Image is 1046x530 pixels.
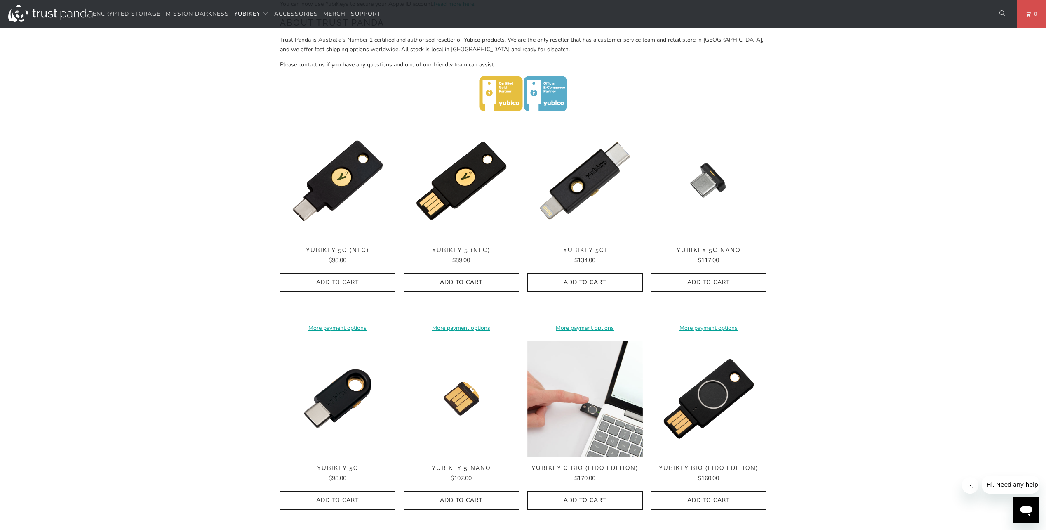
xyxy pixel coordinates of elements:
[527,123,643,239] a: YubiKey 5Ci - Trust Panda YubiKey 5Ci - Trust Panda
[651,324,766,333] a: More payment options
[351,10,381,18] span: Support
[660,497,758,504] span: Add to Cart
[536,497,634,504] span: Add to Cart
[280,247,395,265] a: YubiKey 5C (NFC) $98.00
[574,256,595,264] span: $134.00
[527,273,643,292] button: Add to Cart
[527,465,643,483] a: YubiKey C Bio (FIDO Edition) $170.00
[404,123,519,239] a: YubiKey 5 (NFC) - Trust Panda YubiKey 5 (NFC) - Trust Panda
[651,491,766,510] button: Add to Cart
[274,10,318,18] span: Accessories
[280,60,766,69] p: Please contact us if you have any questions and one of our friendly team can assist.
[404,465,519,483] a: YubiKey 5 Nano $107.00
[1013,497,1039,523] iframe: Button to launch messaging window
[698,256,719,264] span: $117.00
[5,6,59,12] span: Hi. Need any help?
[527,465,643,472] span: YubiKey C Bio (FIDO Edition)
[404,341,519,457] a: YubiKey 5 Nano - Trust Panda YubiKey 5 Nano - Trust Panda
[651,247,766,265] a: YubiKey 5C Nano $117.00
[323,5,346,24] a: Merch
[527,324,643,333] a: More payment options
[412,497,510,504] span: Add to Cart
[329,256,346,264] span: $98.00
[404,324,519,333] a: More payment options
[527,247,643,254] span: YubiKey 5Ci
[329,474,346,482] span: $98.00
[698,474,719,482] span: $160.00
[651,465,766,472] span: YubiKey Bio (FIDO Edition)
[404,123,519,239] img: YubiKey 5 (NFC) - Trust Panda
[289,279,387,286] span: Add to Cart
[651,273,766,292] button: Add to Cart
[451,474,472,482] span: $107.00
[527,491,643,510] button: Add to Cart
[962,477,978,494] iframe: Close message
[404,273,519,292] button: Add to Cart
[166,10,229,18] span: Mission Darkness
[452,256,470,264] span: $89.00
[651,247,766,254] span: YubiKey 5C Nano
[8,5,93,22] img: Trust Panda Australia
[166,5,229,24] a: Mission Darkness
[651,465,766,483] a: YubiKey Bio (FIDO Edition) $160.00
[280,324,395,333] a: More payment options
[280,273,395,292] button: Add to Cart
[404,247,519,265] a: YubiKey 5 (NFC) $89.00
[651,341,766,457] a: YubiKey Bio (FIDO Edition) - Trust Panda YubiKey Bio (FIDO Edition) - Trust Panda
[280,341,395,457] img: YubiKey 5C - Trust Panda
[1031,9,1037,19] span: 0
[234,10,260,18] span: YubiKey
[404,491,519,510] button: Add to Cart
[280,123,395,239] a: YubiKey 5C (NFC) - Trust Panda YubiKey 5C (NFC) - Trust Panda
[982,476,1039,494] iframe: Message from company
[527,123,643,239] img: YubiKey 5Ci - Trust Panda
[651,123,766,239] img: YubiKey 5C Nano - Trust Panda
[527,341,643,457] a: YubiKey C Bio (FIDO Edition) - Trust Panda YubiKey C Bio (FIDO Edition) - Trust Panda
[527,341,643,457] img: YubiKey C Bio (FIDO Edition) - Trust Panda
[527,247,643,265] a: YubiKey 5Ci $134.00
[351,5,381,24] a: Support
[234,5,269,24] summary: YubiKey
[651,123,766,239] a: YubiKey 5C Nano - Trust Panda YubiKey 5C Nano - Trust Panda
[404,247,519,254] span: YubiKey 5 (NFC)
[574,474,595,482] span: $170.00
[93,5,381,24] nav: Translation missing: en.navigation.header.main_nav
[651,341,766,457] img: YubiKey Bio (FIDO Edition) - Trust Panda
[660,279,758,286] span: Add to Cart
[280,35,766,54] p: Trust Panda is Australia's Number 1 certified and authorised reseller of Yubico products. We are ...
[412,279,510,286] span: Add to Cart
[280,491,395,510] button: Add to Cart
[323,10,346,18] span: Merch
[280,465,395,472] span: YubiKey 5C
[280,465,395,483] a: YubiKey 5C $98.00
[404,341,519,457] img: YubiKey 5 Nano - Trust Panda
[93,5,160,24] a: Encrypted Storage
[93,10,160,18] span: Encrypted Storage
[274,5,318,24] a: Accessories
[280,123,395,239] img: YubiKey 5C (NFC) - Trust Panda
[536,279,634,286] span: Add to Cart
[404,465,519,472] span: YubiKey 5 Nano
[280,341,395,457] a: YubiKey 5C - Trust Panda YubiKey 5C - Trust Panda
[280,247,395,254] span: YubiKey 5C (NFC)
[289,497,387,504] span: Add to Cart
